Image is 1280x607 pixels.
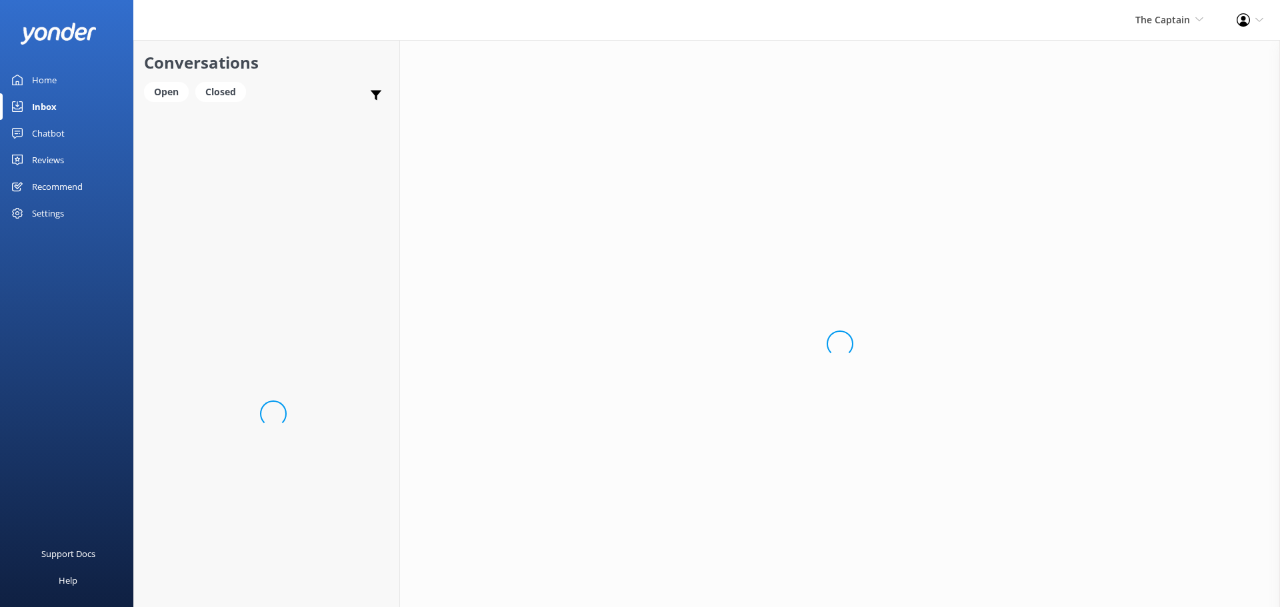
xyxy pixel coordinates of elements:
div: Chatbot [32,120,65,147]
a: Closed [195,84,253,99]
div: Settings [32,200,64,227]
div: Home [32,67,57,93]
div: Support Docs [41,540,95,567]
div: Closed [195,82,246,102]
div: Help [59,567,77,594]
a: Open [144,84,195,99]
div: Reviews [32,147,64,173]
h2: Conversations [144,50,389,75]
div: Recommend [32,173,83,200]
div: Inbox [32,93,57,120]
img: yonder-white-logo.png [20,23,97,45]
span: The Captain [1135,13,1190,26]
div: Open [144,82,189,102]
